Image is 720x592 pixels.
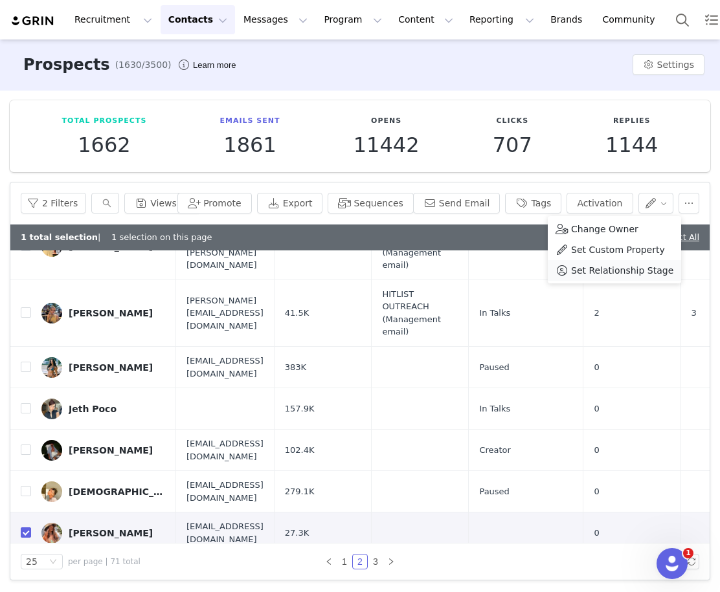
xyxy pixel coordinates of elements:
p: 1861 [220,133,280,157]
p: Opens [354,116,420,127]
button: 2 Filters [21,193,86,214]
button: Sequences [328,193,413,214]
iframe: Intercom live chat [657,548,688,579]
div: | 1 selection on this page [21,231,212,244]
li: Next Page [383,554,399,569]
p: 707 [493,133,532,157]
span: [EMAIL_ADDRESS][DOMAIN_NAME] [186,479,264,504]
p: Replies [605,116,658,127]
i: icon: search [102,199,111,208]
i: icon: down [49,558,57,567]
button: Export [257,193,323,214]
a: [PERSON_NAME] [41,523,166,543]
img: 80958778-8b4f-4504-8985-639996320165.jpg [41,303,62,323]
button: Search [668,5,697,34]
span: 279.1K [285,485,315,498]
div: [PERSON_NAME] [69,362,153,373]
button: Program [316,5,390,34]
img: grin logo [10,15,56,27]
li: 1 [337,554,352,569]
p: 1144 [605,133,658,157]
span: Creator [479,444,511,457]
span: 1 [683,548,693,558]
p: Total Prospects [62,116,147,127]
span: Paused [479,485,509,498]
h3: Prospects [23,53,110,76]
button: Tags [505,193,561,214]
span: In Talks [479,307,510,320]
span: 0 [594,361,599,374]
a: 3 [368,554,383,569]
span: [EMAIL_ADDRESS][DOMAIN_NAME] [186,520,264,545]
img: d199d7a0-fa12-4c9c-86e2-d6282aee7599.jpg [41,440,62,461]
button: Views [124,193,200,214]
li: Previous Page [321,554,337,569]
span: In Talks [479,402,510,415]
a: [DEMOGRAPHIC_DATA][PERSON_NAME] [41,481,166,502]
span: 383K [285,361,306,374]
a: Jeth Poco [41,399,166,419]
a: [PERSON_NAME] [41,440,166,461]
div: [DEMOGRAPHIC_DATA][PERSON_NAME] [69,487,166,497]
div: Tooltip anchor [190,59,238,72]
a: Brands [543,5,594,34]
span: 0 [594,485,599,498]
span: 157.9K [285,402,315,415]
button: Reporting [462,5,542,34]
span: HITLIST OUTREACH (Management email) [382,288,458,338]
a: 1 [337,554,352,569]
img: 455ed6cf-205d-495e-98f0-f1f5f83a3f81--s.jpg [41,481,62,502]
span: Set Relationship Stage [571,263,673,278]
li: 2 [352,554,368,569]
a: 2 [353,554,367,569]
button: Promote [177,193,252,214]
button: Activation [567,193,633,214]
a: [PERSON_NAME] [41,303,166,323]
span: [EMAIL_ADDRESS][DOMAIN_NAME] [186,437,264,463]
span: 41.5K [285,307,309,320]
div: Jeth Poco [69,404,117,414]
span: (1630/3500) [115,58,172,72]
div: [PERSON_NAME] [69,528,153,538]
button: Send Email [413,193,501,214]
li: 3 [368,554,383,569]
button: Content [390,5,461,34]
a: Community [595,5,669,34]
b: 1 total selection [21,232,98,242]
span: Set Custom Property [571,243,665,257]
button: Recruitment [67,5,160,34]
span: [PERSON_NAME][EMAIL_ADDRESS][DOMAIN_NAME] [186,294,264,333]
span: [EMAIL_ADDRESS][DOMAIN_NAME] [186,355,264,380]
img: 345c43cb-d112-4ab0-a54d-599c5f5b7fe5.jpg [41,357,62,378]
p: 11442 [354,133,420,157]
input: Search... [91,193,119,214]
i: icon: right [387,558,395,565]
span: Paused [479,361,509,374]
span: 2 [594,307,599,320]
p: 1662 [62,133,147,157]
span: 0 [594,527,599,540]
span: per page | 71 total [68,556,141,567]
button: Messages [236,5,315,34]
span: 27.3K [285,527,309,540]
p: Emails Sent [220,116,280,127]
button: Contacts [161,5,235,34]
span: 102.4K [285,444,315,457]
p: Clicks [493,116,532,127]
span: Change Owner [571,222,638,236]
span: 0 [594,402,599,415]
div: 25 [26,554,38,569]
a: [PERSON_NAME] [41,357,166,378]
img: 4dbf56bd-3de6-42da-bc44-f90431939af8.jpg [41,523,62,543]
span: 0 [594,444,599,457]
button: Settings [633,54,704,75]
div: [PERSON_NAME] [69,445,153,455]
img: 2fc5422e-8292-4af7-91b4-a4de71bf65a4--s.jpg [41,399,62,419]
i: icon: left [325,558,333,565]
div: [PERSON_NAME] [69,308,153,318]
